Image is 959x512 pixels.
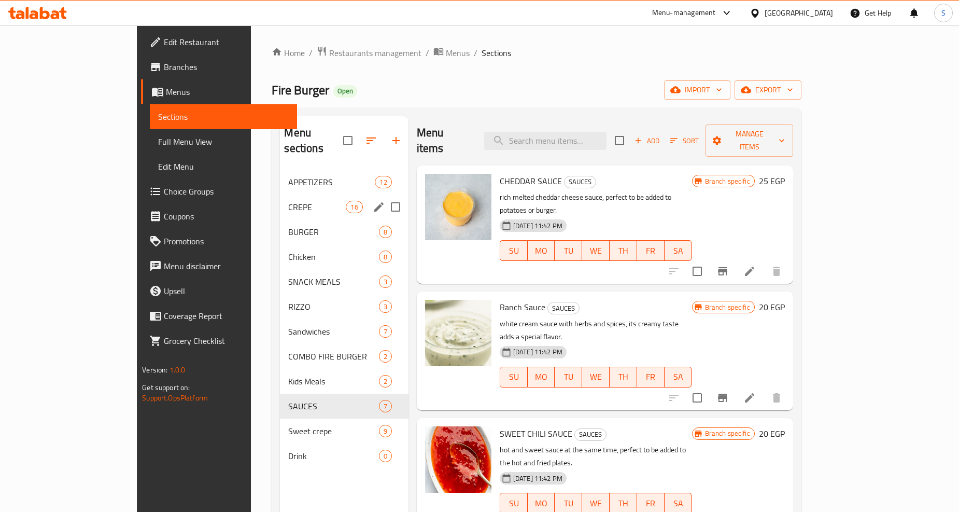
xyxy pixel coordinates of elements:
div: Drink0 [280,444,408,468]
span: Select section [609,130,630,151]
h6: 25 EGP [759,174,785,188]
span: MO [532,496,551,511]
a: Edit Restaurant [141,30,297,54]
span: export [743,84,793,96]
span: WE [586,243,605,258]
span: Edit Menu [158,160,289,173]
button: import [664,80,730,100]
span: Branches [164,61,289,73]
span: SAUCES [575,428,606,440]
span: Add item [630,133,664,149]
a: Edit Menu [150,154,297,179]
span: 12 [375,177,391,187]
span: Promotions [164,235,289,247]
span: Branch specific [701,176,754,186]
button: WE [582,240,610,261]
span: Menu disclaimer [164,260,289,272]
a: Edit menu item [743,392,756,404]
span: Coupons [164,210,289,223]
div: items [379,350,392,363]
span: Manage items [714,128,784,154]
button: delete [764,385,789,410]
div: items [379,300,392,313]
span: Add [633,135,661,147]
span: Menus [166,86,289,98]
span: Full Menu View [158,135,289,148]
span: APPETIZERS [288,176,375,188]
button: TU [555,367,582,388]
button: edit [371,199,387,215]
div: CREPE16edit [280,195,408,219]
span: CHEDDAR SAUCE [500,173,562,189]
button: TH [610,367,637,388]
span: COMBO FIRE BURGER [288,350,378,363]
span: SWEET CHILI SAUCE [500,426,572,441]
span: Sections [158,110,289,123]
h2: Menu items [417,125,472,156]
div: Kids Meals [288,375,378,388]
div: SAUCES [547,302,580,314]
span: TH [614,496,633,511]
button: TH [610,240,637,261]
img: CHEDDAR SAUCE [425,174,491,240]
span: import [672,84,722,96]
p: rich melted cheddar cheese sauce, perfect to be added to potatoes or burger. [500,191,692,217]
span: SU [504,496,524,511]
div: SAUCES7 [280,394,408,419]
span: Restaurants management [329,47,421,59]
img: SWEET CHILI SAUCE [425,426,491,493]
span: Select to update [686,387,708,409]
span: SA [669,369,688,384]
div: SAUCES [574,428,607,441]
span: Open [333,87,357,95]
span: Select all sections [337,130,359,151]
nav: Menu sections [280,165,408,473]
span: 3 [379,277,391,287]
img: Ranch Sauce [425,300,491,366]
button: SU [500,367,528,388]
div: COMBO FIRE BURGER2 [280,344,408,369]
span: Get support on: [142,381,190,394]
span: BURGER [288,226,378,238]
span: [DATE] 11:42 PM [509,347,567,357]
span: 3 [379,302,391,312]
span: SAUCES [288,400,378,412]
span: [DATE] 11:42 PM [509,474,567,483]
span: Sweet crepe [288,425,378,437]
p: hot and sweet sauce at the same time, perfect to be added to the hot and fried plates. [500,444,692,469]
li: / [309,47,313,59]
a: Sections [150,104,297,129]
button: Branch-specific-item [710,385,735,410]
span: S [941,7,946,19]
a: Menus [141,79,297,104]
a: Coverage Report [141,303,297,328]
span: WE [586,369,605,384]
button: TU [555,240,582,261]
div: Chicken8 [280,244,408,269]
li: / [474,47,477,59]
div: Sweet crepe9 [280,419,408,444]
div: APPETIZERS12 [280,170,408,195]
span: Branch specific [701,428,754,438]
span: FR [641,369,660,384]
div: RIZZO3 [280,294,408,319]
span: Grocery Checklist [164,335,289,347]
div: items [379,226,392,238]
span: Choice Groups [164,185,289,198]
span: FR [641,496,660,511]
button: SA [665,240,692,261]
input: search [484,132,607,150]
nav: breadcrumb [272,46,801,60]
button: Branch-specific-item [710,259,735,284]
div: SNACK MEALS3 [280,269,408,294]
p: white cream sauce with herbs and spices, its creamy taste adds a special flavor. [500,317,692,343]
span: MO [532,369,551,384]
h6: 20 EGP [759,300,785,314]
div: Sandwiches7 [280,319,408,344]
a: Promotions [141,229,297,254]
div: items [375,176,391,188]
h2: Menu sections [284,125,343,156]
span: Upsell [164,285,289,297]
span: 8 [379,252,391,262]
span: 0 [379,451,391,461]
